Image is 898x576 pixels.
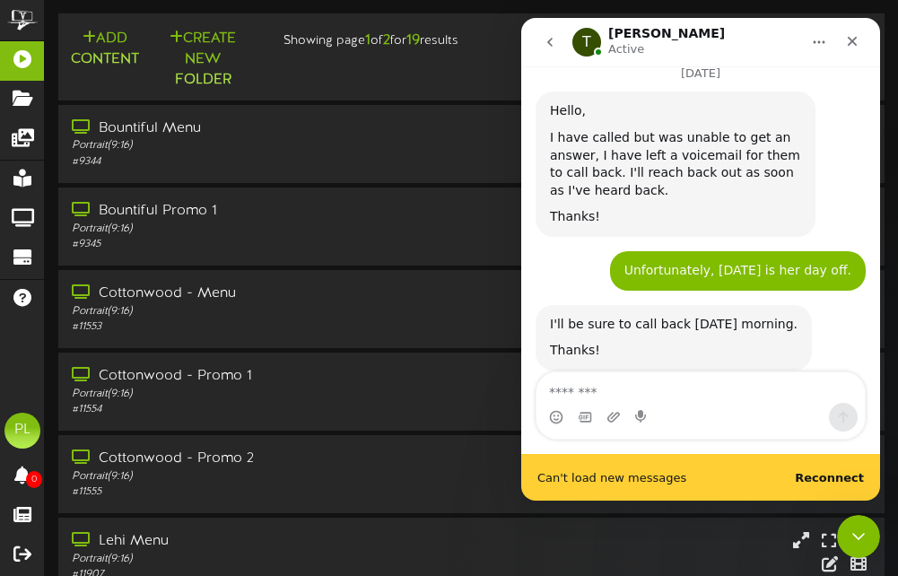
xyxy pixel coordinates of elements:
[837,515,880,558] iframe: Intercom live chat
[72,366,389,387] div: Cottonwood - Promo 1
[72,402,389,417] div: # 11554
[72,118,389,139] div: Bountiful Menu
[65,28,144,71] button: Add Content
[72,222,389,237] div: Portrait ( 9:16 )
[521,18,880,501] iframe: Intercom live chat
[72,449,389,469] div: Cottonwood - Promo 2
[72,304,389,319] div: Portrait ( 9:16 )
[72,387,389,402] div: Portrait ( 9:16 )
[158,28,248,92] button: Create New Folder
[72,138,389,153] div: Portrait ( 9:16 )
[383,32,390,48] strong: 2
[72,469,389,484] div: Portrait ( 9:16 )
[72,484,389,500] div: # 11555
[365,32,371,48] strong: 1
[26,471,42,488] span: 0
[72,531,389,552] div: Lehi Menu
[72,552,389,567] div: Portrait ( 9:16 )
[262,21,472,51] div: Showing page of for results
[4,413,40,449] div: PL
[406,32,420,48] strong: 19
[72,201,389,222] div: Bountiful Promo 1
[72,154,389,170] div: # 9344
[72,284,389,304] div: Cottonwood - Menu
[72,237,389,252] div: # 9345
[72,319,389,335] div: # 11553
